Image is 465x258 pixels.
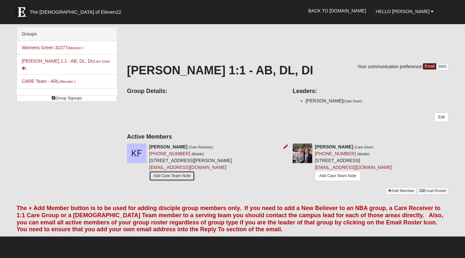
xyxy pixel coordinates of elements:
strong: [PERSON_NAME] [149,144,187,149]
a: Edit [434,113,448,122]
div: [STREET_ADDRESS] [315,144,392,183]
a: The [DEMOGRAPHIC_DATA] of Eleven22 [12,2,142,19]
a: Group Signups [17,95,117,102]
strong: [PERSON_NAME] [315,144,353,149]
span: Your communication preference: [357,64,423,69]
a: CARE Team - ARL(Member ) [22,79,75,84]
a: SMS [436,63,449,70]
a: [PHONE_NUMBER] [149,151,190,156]
span: The [DEMOGRAPHIC_DATA] of Eleven22 [30,9,121,15]
small: (Care Giver) [354,145,373,149]
font: The + Add Member button is to be used for adding disciple group members only. If you need to add ... [17,205,443,233]
small: (Care Receiver) [189,145,213,149]
a: Email Roster [418,188,448,194]
a: [PHONE_NUMBER] [315,151,356,156]
small: (Mobile) [192,152,204,156]
a: Hello [PERSON_NAME] [371,3,439,20]
a: [EMAIL_ADDRESS][DOMAIN_NAME] [315,165,392,170]
a: Add Care Team Note [315,171,361,181]
a: Womens Green 32277(Member ) [22,45,84,50]
li: [PERSON_NAME] [306,98,449,104]
small: (Member ) [68,46,83,50]
div: [STREET_ADDRESS][PERSON_NAME] [149,144,232,183]
h4: Active Members [127,133,448,141]
span: Hello [PERSON_NAME] [376,9,430,14]
a: Add Member [386,188,416,194]
a: Add Care Team Note [149,171,195,181]
a: Back to [DOMAIN_NAME] [303,3,371,19]
a: Email [423,63,436,69]
small: (Member ) [59,80,75,83]
div: Groups [17,27,117,41]
small: (Care Giver) [343,99,362,103]
h4: Leaders: [293,88,449,95]
a: [EMAIL_ADDRESS][DOMAIN_NAME] [149,165,226,170]
small: (Mobile) [357,152,370,156]
h1: [PERSON_NAME] 1:1 - AB, DL, DI [127,63,448,77]
h4: Group Details: [127,88,283,95]
img: Eleven22 logo [15,6,28,19]
a: [PERSON_NAME] 1:1 - AB, DL, DI(Care Giver) [22,58,110,70]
